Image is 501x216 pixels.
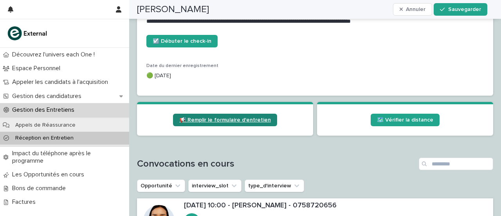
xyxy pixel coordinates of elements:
font: Appeler les candidats à l'acquisition [12,79,108,85]
a: ☑️ Débuter le check-in [146,35,218,47]
font: Date du dernier enregistrement [146,64,218,68]
input: Recherche [419,158,493,170]
button: Sauvegarder [434,3,487,16]
font: Les Opportunités en cours [12,171,84,178]
font: Factures [12,199,36,205]
button: Annuler [393,3,433,16]
button: Opportunité [137,180,185,192]
font: 📢 Remplir le formulaire d'entretien [179,117,271,123]
font: Réception en Entretien [15,135,74,141]
font: Gestion des Entretiens [12,107,74,113]
font: 🗺️ Vérifier la distance [377,117,433,123]
font: Annuler [406,7,425,12]
a: 📢 Remplir le formulaire d'entretien [173,114,277,126]
button: interview_slot [188,180,241,192]
font: Espace Personnel [12,65,60,71]
font: 🟢 [DATE] [146,73,171,78]
font: Gestion des candidatures [12,93,81,99]
font: Découvrez l'univers each One ! [12,51,95,58]
a: 🗺️ Vérifier la distance [371,114,440,126]
font: Sauvegarder [448,7,481,12]
font: [DATE] 10:00 - [PERSON_NAME] - 0758720656 [184,202,337,209]
font: Convocations en cours [137,159,234,169]
img: bc51vvfgR2QLHU84CWIQ [6,25,49,41]
font: [PERSON_NAME] [137,5,209,14]
font: Appels de Réassurance [15,122,76,128]
button: type_d'interview [245,180,304,192]
font: ☑️ Débuter le check-in [153,38,211,44]
font: Impact du téléphone après le programme [12,150,91,164]
font: Bons de commande [12,185,66,191]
